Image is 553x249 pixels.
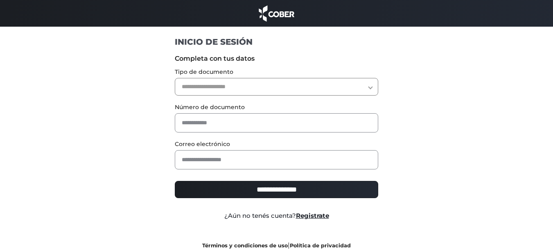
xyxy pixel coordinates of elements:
[169,211,384,221] div: ¿Aún no tenés cuenta?
[290,242,351,249] a: Política de privacidad
[175,37,378,47] h1: INICIO DE SESIÓN
[175,54,378,64] label: Completa con tus datos
[175,140,378,148] label: Correo electrónico
[202,242,288,249] a: Términos y condiciones de uso
[257,4,297,23] img: cober_marca.png
[296,212,329,219] a: Registrate
[175,68,378,76] label: Tipo de documento
[175,103,378,112] label: Número de documento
